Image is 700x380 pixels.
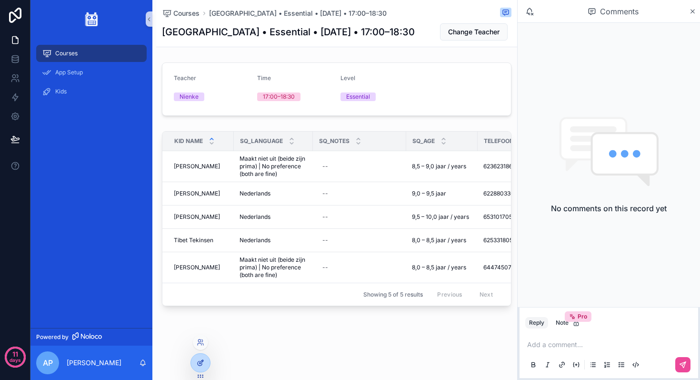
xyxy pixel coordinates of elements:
[319,260,400,275] a: --
[67,358,121,368] p: [PERSON_NAME]
[484,137,540,145] span: Telefoonnummer
[174,163,220,170] span: [PERSON_NAME]
[412,163,472,170] a: 8,5 – 9,0 jaar / years
[483,213,552,221] a: 653101705
[240,190,307,197] a: Nederlands
[412,236,472,244] a: 8,0 – 8,5 jaar / years
[240,236,307,244] a: Nederlands
[556,319,580,327] div: Note
[174,213,220,221] span: [PERSON_NAME]
[483,236,513,244] span: 625331805
[322,236,328,244] div: --
[483,163,512,170] span: 623623186
[319,233,400,248] a: --
[319,137,350,145] span: SQ_Notes
[174,163,228,170] a: [PERSON_NAME]
[174,190,228,197] a: [PERSON_NAME]
[84,11,99,27] img: App logo
[174,236,228,244] a: Tibet Tekinsen
[412,190,472,197] a: 9,0 – 9,5 jaar
[578,313,587,320] span: Pro
[322,190,328,197] div: --
[12,349,18,359] p: 11
[319,186,400,201] a: --
[174,74,196,82] span: Teacher
[322,264,328,271] div: --
[174,137,203,145] span: Kid Name
[162,25,415,39] h1: [GEOGRAPHIC_DATA] • Essential • [DATE] • 17:00–18:30
[180,92,199,101] div: Nienke
[552,317,584,329] button: NotePro
[30,328,152,346] a: Powered by
[483,190,552,197] a: 622880330
[412,236,466,244] span: 8,0 – 8,5 jaar / years
[30,38,152,113] div: scrollable content
[551,203,667,214] h2: No comments on this record yet
[346,92,370,101] div: Essential
[483,236,552,244] a: 625331805
[448,27,500,37] span: Change Teacher
[319,159,400,174] a: --
[36,45,147,62] a: Courses
[240,137,283,145] span: SQ_Language
[174,213,228,221] a: [PERSON_NAME]
[440,23,508,41] button: Change Teacher
[174,264,228,271] a: [PERSON_NAME]
[483,264,515,271] span: 644745070
[483,213,512,221] span: 653101705
[240,213,307,221] a: Nederlands
[55,50,78,57] span: Courses
[483,264,552,271] a: 644745070
[174,264,220,271] span: [PERSON_NAME]
[174,190,220,197] span: [PERSON_NAME]
[340,74,355,82] span: Level
[263,92,295,101] div: 17:00–18:30
[209,9,387,18] a: [GEOGRAPHIC_DATA] • Essential • [DATE] • 17:00–18:30
[240,155,307,178] a: Maakt niet uit (beide zijn prima) | No preference (both are fine)
[483,190,514,197] span: 622880330
[412,264,466,271] span: 8,0 – 8,5 jaar / years
[322,213,328,221] div: --
[483,163,552,170] a: 623623186
[363,291,423,298] span: Showing 5 of 5 results
[412,264,472,271] a: 8,0 – 8,5 jaar / years
[412,190,446,197] span: 9,0 – 9,5 jaar
[36,333,69,341] span: Powered by
[412,137,435,145] span: SQ_Age
[55,69,83,76] span: App Setup
[36,83,147,100] a: Kids
[600,6,639,17] span: Comments
[162,9,200,18] a: Courses
[240,256,307,279] a: Maakt niet uit (beide zijn prima) | No preference (both are fine)
[412,213,469,221] span: 9,5 – 10,0 jaar / years
[240,190,270,197] span: Nederlands
[525,317,548,329] button: Reply
[174,236,213,244] span: Tibet Tekinsen
[240,236,270,244] span: Nederlands
[36,64,147,81] a: App Setup
[412,213,472,221] a: 9,5 – 10,0 jaar / years
[319,209,400,225] a: --
[412,163,466,170] span: 8,5 – 9,0 jaar / years
[240,213,270,221] span: Nederlands
[173,9,200,18] span: Courses
[10,353,21,367] p: days
[55,88,67,95] span: Kids
[43,357,53,369] span: AP
[322,163,328,170] div: --
[257,74,271,82] span: Time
